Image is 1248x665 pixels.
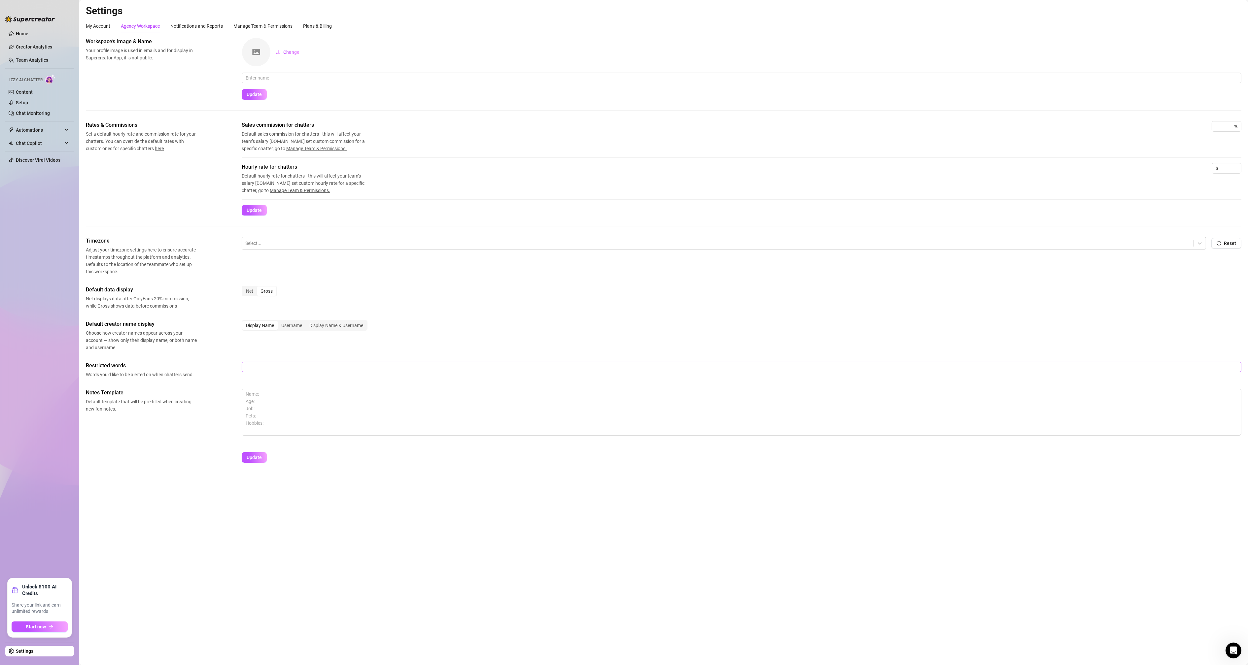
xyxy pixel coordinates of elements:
[242,130,374,152] span: Default sales commission for chatters - this will affect your team’s salary [DOMAIN_NAME] set cus...
[121,22,160,30] div: Agency Workspace
[286,146,347,151] span: Manage Team & Permissions.
[271,47,305,57] button: Change
[7,109,28,116] span: 3 articles
[16,89,33,95] a: Content
[99,206,132,232] button: News
[109,222,122,227] span: News
[86,38,197,46] span: Workspace’s Image & Name
[1224,241,1236,246] span: Reset
[86,295,197,310] span: Net displays data after OnlyFans 20% commission, while Gross shows data before commissions
[242,38,270,66] img: square-placeholder.png
[86,371,197,378] span: Words you'd like to be alerted on when chatters send.
[38,222,61,227] span: Messages
[9,77,43,83] span: Izzy AI Chatter
[10,222,23,227] span: Home
[278,321,306,330] div: Username
[257,286,276,296] div: Gross
[242,286,257,296] div: Net
[86,389,197,397] span: Notes Template
[242,73,1241,83] input: Enter name
[116,3,128,15] div: Close
[86,22,110,30] div: My Account
[7,135,118,149] p: Learn about the Supercreator platform and its features
[233,22,293,30] div: Manage Team & Permissions
[26,624,46,629] span: Start now
[306,321,367,330] div: Display Name & Username
[86,286,197,294] span: Default data display
[9,141,13,146] img: Chat Copilot
[66,206,99,232] button: Help
[270,188,330,193] span: Manage Team & Permissions.
[86,362,197,370] span: Restricted words
[242,205,267,216] button: Update
[49,624,53,629] span: arrow-right
[12,602,68,615] span: Share your link and earn unlimited rewards
[242,286,277,296] div: segmented control
[7,58,118,65] p: Getting Started
[1226,643,1241,658] iframe: Intercom live chat
[33,206,66,232] button: Messages
[16,157,60,163] a: Discover Viral Videos
[86,130,197,152] span: Set a default hourly rate and commission rate for your chatters. You can override the default rat...
[1217,241,1221,246] span: reload
[7,201,118,208] p: Billing
[247,208,262,213] span: Update
[7,75,28,82] span: 5 articles
[242,452,267,463] button: Update
[16,138,63,149] span: Chat Copilot
[7,167,118,174] p: Frequently Asked Questions
[58,3,76,14] h1: Help
[242,121,374,129] span: Sales commission for chatters
[247,455,262,460] span: Update
[242,320,367,331] div: segmented control
[16,31,28,36] a: Home
[16,100,28,105] a: Setup
[4,17,128,30] input: Search for help
[16,57,48,63] a: Team Analytics
[7,150,31,157] span: 12 articles
[247,92,262,97] span: Update
[7,40,125,48] h2: 5 collections
[170,22,223,30] div: Notifications and Reports
[155,146,164,151] span: here
[1211,238,1241,249] button: Reset
[86,5,1241,17] h2: Settings
[86,121,197,129] span: Rates & Commissions
[7,184,31,191] span: 13 articles
[242,321,278,330] div: Display Name
[12,621,68,632] button: Start nowarrow-right
[9,127,14,133] span: thunderbolt
[242,89,267,100] button: Update
[16,42,69,52] a: Creator Analytics
[86,398,197,413] span: Default template that will be pre-filled when creating new fan notes.
[86,329,197,351] span: Choose how creator names appear across your account — show only their display name, or both name ...
[16,648,33,654] a: Settings
[7,101,118,108] p: Learn about our AI Chatter - Izzy
[86,320,197,328] span: Default creator name display
[242,172,374,194] span: Default hourly rate for chatters - this will affect your team’s salary [DOMAIN_NAME] set custom h...
[7,92,118,99] p: Izzy - AI Chatter
[86,237,197,245] span: Timezone
[16,125,63,135] span: Automations
[7,67,118,74] p: Onboarding to Supercreator
[45,74,55,84] img: AI Chatter
[5,16,55,22] img: logo-BBDzfeDw.svg
[86,246,197,275] span: Adjust your timezone settings here to ensure accurate timestamps throughout the platform and anal...
[12,587,18,593] span: gift
[4,17,128,30] div: Search for helpSearch for help
[86,47,197,61] span: Your profile image is used in emails and for display in Supercreator App, it is not public.
[7,176,118,183] p: Answers to your common questions
[7,126,118,133] p: CRM, Chatting and Management Tools
[242,163,374,171] span: Hourly rate for chatters
[22,583,68,597] strong: Unlock $100 AI Credits
[303,22,332,30] div: Plans & Billing
[16,111,50,116] a: Chat Monitoring
[77,222,88,227] span: Help
[283,50,299,55] span: Change
[276,50,281,54] span: upload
